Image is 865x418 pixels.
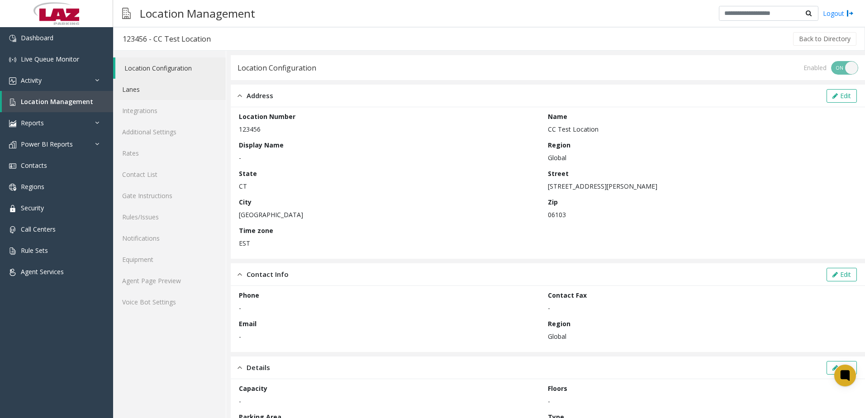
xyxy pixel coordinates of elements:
[21,161,47,170] span: Contacts
[548,153,852,162] p: Global
[9,120,16,127] img: 'icon'
[548,210,852,219] p: 06103
[239,112,295,121] label: Location Number
[548,384,567,393] label: Floors
[239,210,543,219] p: [GEOGRAPHIC_DATA]
[9,141,16,148] img: 'icon'
[9,162,16,170] img: 'icon'
[239,153,543,162] p: -
[548,124,852,134] p: CC Test Location
[239,124,543,134] p: 123456
[21,76,42,85] span: Activity
[548,140,570,150] label: Region
[113,270,226,291] a: Agent Page Preview
[548,169,569,178] label: Street
[135,2,260,24] h3: Location Management
[9,205,16,212] img: 'icon'
[247,90,273,101] span: Address
[113,249,226,270] a: Equipment
[239,238,543,248] p: EST
[238,362,242,373] img: opened
[21,267,64,276] span: Agent Services
[548,181,852,191] p: [STREET_ADDRESS][PERSON_NAME]
[21,246,48,255] span: Rule Sets
[239,396,543,406] p: -
[247,362,270,373] span: Details
[2,91,113,112] a: Location Management
[238,269,242,280] img: opened
[239,181,543,191] p: CT
[9,247,16,255] img: 'icon'
[21,204,44,212] span: Security
[113,79,226,100] a: Lanes
[239,290,259,300] label: Phone
[239,140,284,150] label: Display Name
[115,57,226,79] a: Location Configuration
[113,185,226,206] a: Gate Instructions
[548,197,558,207] label: Zip
[239,332,543,341] p: -
[113,291,226,313] a: Voice Bot Settings
[548,112,567,121] label: Name
[239,303,543,313] p: -
[803,63,827,72] div: Enabled
[113,121,226,142] a: Additional Settings
[21,182,44,191] span: Regions
[113,100,226,121] a: Integrations
[827,268,857,281] button: Edit
[239,169,257,178] label: State
[548,396,852,406] p: -
[21,225,56,233] span: Call Centers
[238,90,242,101] img: opened
[123,33,211,45] div: 123456 - CC Test Location
[113,228,226,249] a: Notifications
[9,56,16,63] img: 'icon'
[239,319,257,328] label: Email
[21,97,93,106] span: Location Management
[9,269,16,276] img: 'icon'
[113,164,226,185] a: Contact List
[827,361,857,375] button: Edit
[113,206,226,228] a: Rules/Issues
[823,9,854,18] a: Logout
[827,89,857,103] button: Edit
[9,99,16,106] img: 'icon'
[239,226,273,235] label: Time zone
[239,197,252,207] label: City
[9,226,16,233] img: 'icon'
[548,290,587,300] label: Contact Fax
[122,2,131,24] img: pageIcon
[21,55,79,63] span: Live Queue Monitor
[846,9,854,18] img: logout
[9,77,16,85] img: 'icon'
[113,142,226,164] a: Rates
[247,269,289,280] span: Contact Info
[21,33,53,42] span: Dashboard
[548,319,570,328] label: Region
[548,332,852,341] p: Global
[239,384,267,393] label: Capacity
[548,303,852,313] p: -
[21,140,73,148] span: Power BI Reports
[793,32,856,46] button: Back to Directory
[9,35,16,42] img: 'icon'
[21,119,44,127] span: Reports
[238,62,316,74] div: Location Configuration
[9,184,16,191] img: 'icon'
